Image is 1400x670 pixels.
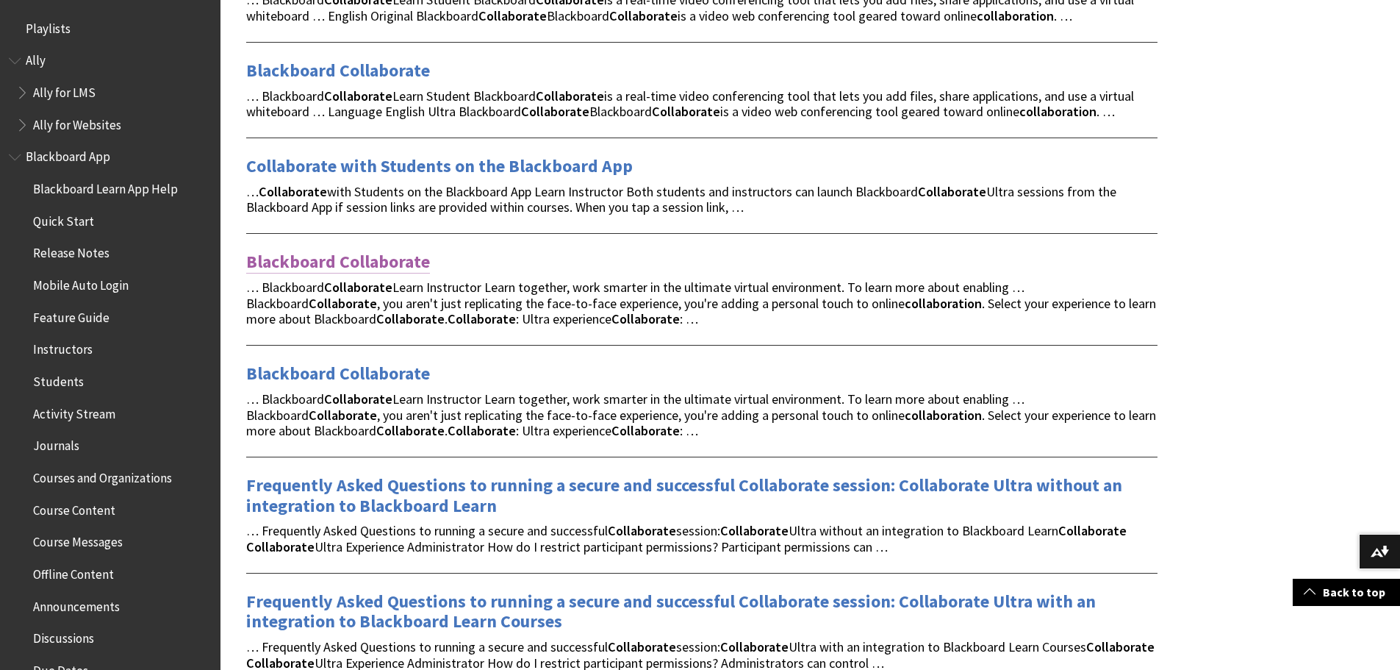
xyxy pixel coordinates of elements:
span: Mobile Auto Login [33,273,129,293]
a: Frequently Asked Questions to running a secure and successful Collaborate session: Collaborate Ul... [246,474,1122,518]
strong: Collaborate [324,88,392,104]
strong: Collaborate [611,422,680,439]
span: Release Notes [33,241,110,261]
a: Back to top [1293,579,1400,606]
span: Ally for Websites [33,113,121,132]
a: Blackboard Collaborate [246,59,430,82]
strong: Collaborate [324,391,392,407]
strong: Collaborate [652,103,720,120]
strong: Collaborate [1086,638,1155,655]
span: … Blackboard Learn Instructor Learn together, work smarter in the ultimate virtual environment. T... [246,279,1156,328]
strong: Collaborate [376,422,445,439]
span: … Blackboard Learn Student Blackboard is a real-time video conferencing tool that lets you add fi... [246,88,1134,121]
strong: Collaborate [611,310,680,327]
strong: Collaborate [246,538,315,555]
strong: Collaborate [376,310,445,327]
span: Course Messages [33,530,123,550]
strong: Collaborate [536,88,604,104]
strong: Collaborate [918,183,986,200]
span: Playlists [26,16,71,36]
strong: collaboration [905,407,982,424]
span: … Frequently Asked Questions to running a secure and successful session: Ultra without an integra... [246,522,1127,555]
span: Students [33,369,84,389]
span: … Blackboard Learn Instructor Learn together, work smarter in the ultimate virtual environment. T... [246,391,1156,440]
span: Activity Stream [33,402,115,421]
a: Blackboard Collaborate [246,362,430,385]
span: Announcements [33,594,120,614]
span: Course Content [33,498,115,518]
span: Blackboard Learn App Help [33,177,178,196]
strong: collaboration [1019,103,1096,120]
span: Quick Start [33,209,94,229]
strong: Collaborate [720,638,789,655]
span: Instructors [33,338,93,357]
strong: Collaborate [521,103,589,120]
a: Blackboard Collaborate [246,250,430,274]
nav: Book outline for Playlists [9,16,212,41]
strong: Collaborate [259,183,327,200]
strong: Collaborate [608,522,676,539]
strong: Collaborate [309,295,377,312]
span: Offline Content [33,562,114,582]
strong: Collaborate [720,522,789,539]
strong: Collaborate [608,638,676,655]
strong: Collaborate [478,7,547,24]
span: … with Students on the Blackboard App Learn Instructor Both students and instructors can launch B... [246,183,1116,216]
a: Frequently Asked Questions to running a secure and successful Collaborate session: Collaborate Ul... [246,590,1096,634]
strong: Collaborate [324,279,392,296]
nav: Book outline for Anthology Ally Help [9,49,212,138]
span: Ally [26,49,46,68]
strong: Collaborate [1058,522,1127,539]
span: Discussions [33,626,94,646]
a: Collaborate with Students on the Blackboard App [246,154,633,178]
strong: collaboration [905,295,982,312]
strong: Collaborate [309,407,377,424]
strong: Collaborate [609,7,678,24]
span: Courses and Organizations [33,466,172,485]
strong: collaboration [977,7,1054,24]
strong: Collaborate [448,422,516,439]
span: Ally for LMS [33,80,96,100]
span: Blackboard App [26,145,110,165]
span: Feature Guide [33,305,110,325]
strong: Collaborate [448,310,516,327]
span: Journals [33,434,79,454]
